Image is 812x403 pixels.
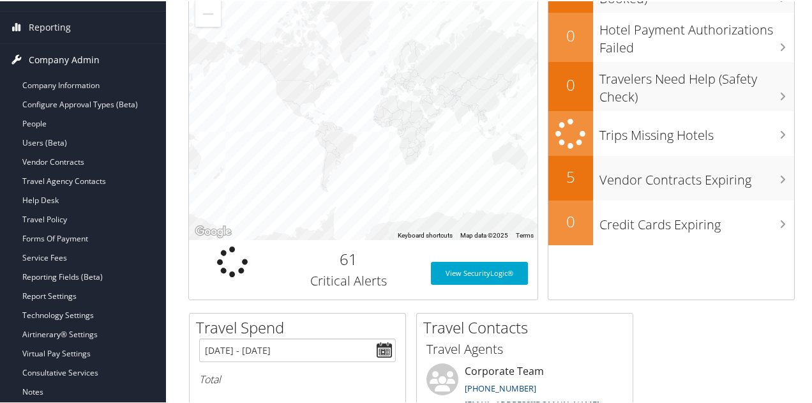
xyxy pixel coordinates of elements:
h2: 0 [548,73,593,95]
a: Terms (opens in new tab) [516,231,534,238]
h3: Trips Missing Hotels [599,119,794,143]
h2: Travel Contacts [423,316,633,337]
a: [PHONE_NUMBER] [465,381,536,393]
h2: Travel Spend [196,316,405,337]
a: 0Hotel Payment Authorizations Failed [548,11,794,61]
h3: Hotel Payment Authorizations Failed [599,13,794,56]
h6: Total [199,371,396,385]
img: Google [192,222,234,239]
span: Company Admin [29,43,100,75]
a: Trips Missing Hotels [548,110,794,155]
h3: Travel Agents [426,339,623,357]
a: Open this area in Google Maps (opens a new window) [192,222,234,239]
h2: 0 [548,24,593,45]
a: 5Vendor Contracts Expiring [548,155,794,199]
h3: Critical Alerts [285,271,411,289]
a: View SecurityLogic® [431,261,528,284]
span: Reporting [29,10,71,42]
a: 0Travelers Need Help (Safety Check) [548,61,794,110]
a: 0Credit Cards Expiring [548,199,794,244]
h2: 61 [285,247,411,269]
h3: Travelers Need Help (Safety Check) [599,63,794,105]
h3: Credit Cards Expiring [599,208,794,232]
button: Keyboard shortcuts [398,230,453,239]
h3: Vendor Contracts Expiring [599,163,794,188]
h2: 0 [548,209,593,231]
h2: 5 [548,165,593,186]
span: Map data ©2025 [460,231,508,238]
